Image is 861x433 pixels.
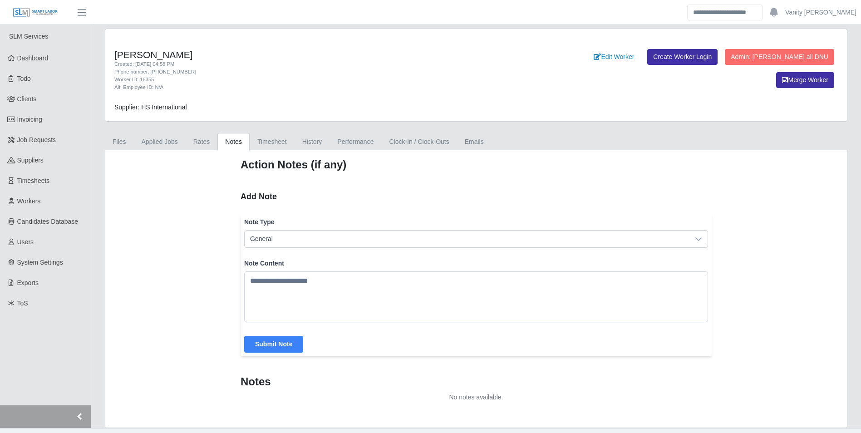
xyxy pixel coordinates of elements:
input: Search [687,5,763,20]
span: System Settings [17,259,63,266]
a: History [295,133,330,151]
a: Applied Jobs [134,133,186,151]
span: General [245,231,689,247]
span: Todo [17,75,31,82]
a: Notes [217,133,250,151]
span: Suppliers [17,157,44,164]
div: Alt. Employee ID: N/A [114,84,531,91]
span: Users [17,238,34,246]
div: No notes available. [241,393,712,402]
button: Submit Note [244,336,303,353]
a: Rates [186,133,218,151]
span: Invoicing [17,116,42,123]
a: Emails [457,133,492,151]
span: Timesheets [17,177,50,184]
div: Created: [DATE] 04:58 PM [114,60,531,68]
span: ToS [17,300,28,307]
a: Files [105,133,134,151]
div: Phone number: [PHONE_NUMBER] [114,68,531,76]
a: Create Worker Login [647,49,718,65]
div: Worker ID: 18355 [114,76,531,84]
img: SLM Logo [13,8,58,18]
a: Performance [330,133,381,151]
label: Note Content [244,259,708,268]
span: Clients [17,95,37,103]
button: Merge Worker [776,72,834,88]
h3: Notes [241,374,712,389]
span: Workers [17,197,41,205]
label: Note Type [244,217,708,226]
h2: Add Note [241,190,712,203]
a: Timesheet [250,133,295,151]
a: Edit Worker [588,49,640,65]
a: Clock-In / Clock-Outs [381,133,457,151]
span: Supplier: HS International [114,103,187,111]
span: SLM Services [9,33,48,40]
button: Admin: [PERSON_NAME] all DNU [725,49,834,65]
span: Job Requests [17,136,56,143]
span: Candidates Database [17,218,79,225]
a: Vanity [PERSON_NAME] [785,8,856,17]
h3: Action Notes (if any) [241,157,712,172]
h4: [PERSON_NAME] [114,49,531,60]
span: Exports [17,279,39,286]
span: Dashboard [17,54,49,62]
